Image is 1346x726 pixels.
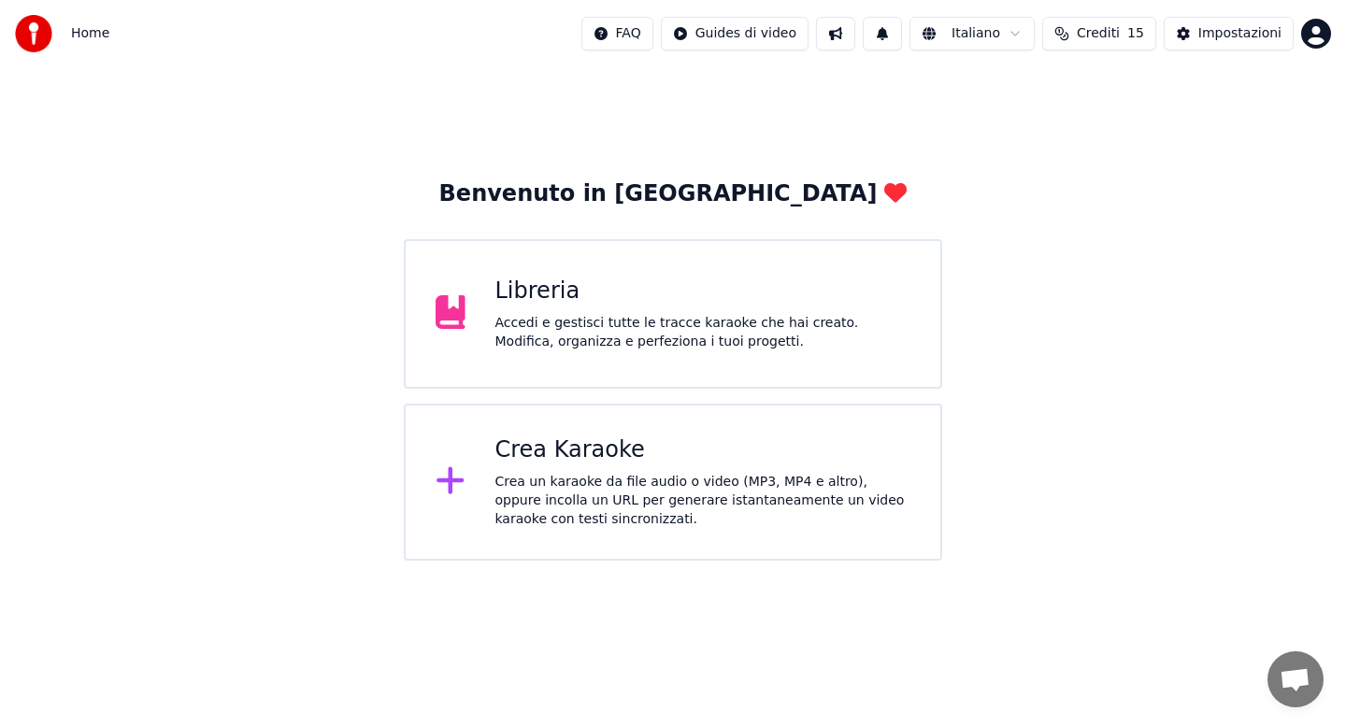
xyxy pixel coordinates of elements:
[495,473,911,529] div: Crea un karaoke da file audio o video (MP3, MP4 e altro), oppure incolla un URL per generare ista...
[581,17,653,50] button: FAQ
[439,179,908,209] div: Benvenuto in [GEOGRAPHIC_DATA]
[661,17,809,50] button: Guides di video
[1164,17,1294,50] button: Impostazioni
[1198,24,1282,43] div: Impostazioni
[495,314,911,351] div: Accedi e gestisci tutte le tracce karaoke che hai creato. Modifica, organizza e perfeziona i tuoi...
[1267,651,1324,707] div: Aprire la chat
[495,435,911,465] div: Crea Karaoke
[71,24,109,43] span: Home
[1077,24,1120,43] span: Crediti
[1042,17,1156,50] button: Crediti15
[15,15,52,52] img: youka
[71,24,109,43] nav: breadcrumb
[1127,24,1144,43] span: 15
[495,277,911,306] div: Libreria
